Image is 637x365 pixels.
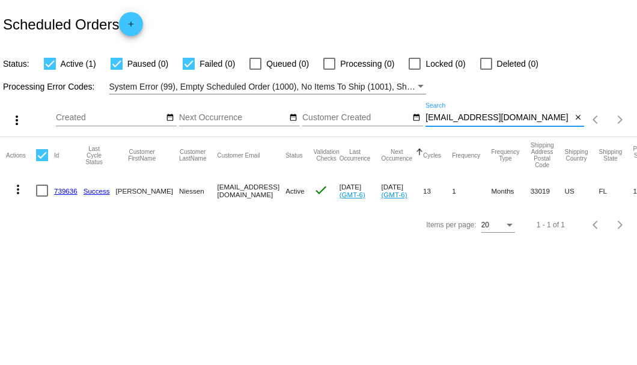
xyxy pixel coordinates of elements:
[179,173,218,208] mat-cell: Niessen
[599,173,633,208] mat-cell: FL
[314,183,328,197] mat-icon: check
[314,137,340,173] mat-header-cell: Validation Checks
[217,173,285,208] mat-cell: [EMAIL_ADDRESS][DOMAIN_NAME]
[6,137,36,173] mat-header-cell: Actions
[584,108,608,132] button: Previous page
[599,149,622,162] button: Change sorting for ShippingState
[425,57,465,71] span: Locked (0)
[166,113,174,123] mat-icon: date_range
[54,152,59,159] button: Change sorting for Id
[481,221,489,229] span: 20
[565,173,599,208] mat-cell: US
[381,173,423,208] mat-cell: [DATE]
[381,191,407,198] a: (GMT-6)
[531,142,554,168] button: Change sorting for ShippingPostcode
[426,221,476,229] div: Items per page:
[381,149,412,162] button: Change sorting for NextOccurrenceUtc
[56,113,164,123] input: Created
[340,57,394,71] span: Processing (0)
[425,113,571,123] input: Search
[217,152,260,159] button: Change sorting for CustomerEmail
[497,57,538,71] span: Deleted (0)
[608,108,632,132] button: Next page
[3,59,29,69] span: Status:
[3,82,95,91] span: Processing Error Codes:
[584,213,608,237] button: Previous page
[574,113,582,123] mat-icon: close
[285,152,302,159] button: Change sorting for Status
[127,57,168,71] span: Paused (0)
[10,113,24,127] mat-icon: more_vert
[84,146,105,165] button: Change sorting for LastProcessingCycleId
[124,20,138,34] mat-icon: add
[531,173,565,208] mat-cell: 33019
[54,187,78,195] a: 739636
[116,173,179,208] mat-cell: [PERSON_NAME]
[491,173,530,208] mat-cell: Months
[116,149,168,162] button: Change sorting for CustomerFirstName
[608,213,632,237] button: Next page
[340,149,371,162] button: Change sorting for LastOccurrenceUtc
[285,187,305,195] span: Active
[179,113,287,123] input: Next Occurrence
[452,152,480,159] button: Change sorting for Frequency
[11,182,25,197] mat-icon: more_vert
[481,221,515,230] mat-select: Items per page:
[109,79,427,94] mat-select: Filter by Processing Error Codes
[340,191,365,198] a: (GMT-6)
[3,12,143,36] h2: Scheduled Orders
[491,149,519,162] button: Change sorting for FrequencyType
[565,149,588,162] button: Change sorting for ShippingCountry
[423,152,441,159] button: Change sorting for Cycles
[302,113,410,123] input: Customer Created
[571,112,584,124] button: Clear
[423,173,452,208] mat-cell: 13
[452,173,491,208] mat-cell: 1
[179,149,207,162] button: Change sorting for CustomerLastName
[61,57,96,71] span: Active (1)
[340,173,382,208] mat-cell: [DATE]
[537,221,565,229] div: 1 - 1 of 1
[200,57,235,71] span: Failed (0)
[412,113,421,123] mat-icon: date_range
[289,113,297,123] mat-icon: date_range
[84,187,110,195] a: Success
[266,57,309,71] span: Queued (0)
